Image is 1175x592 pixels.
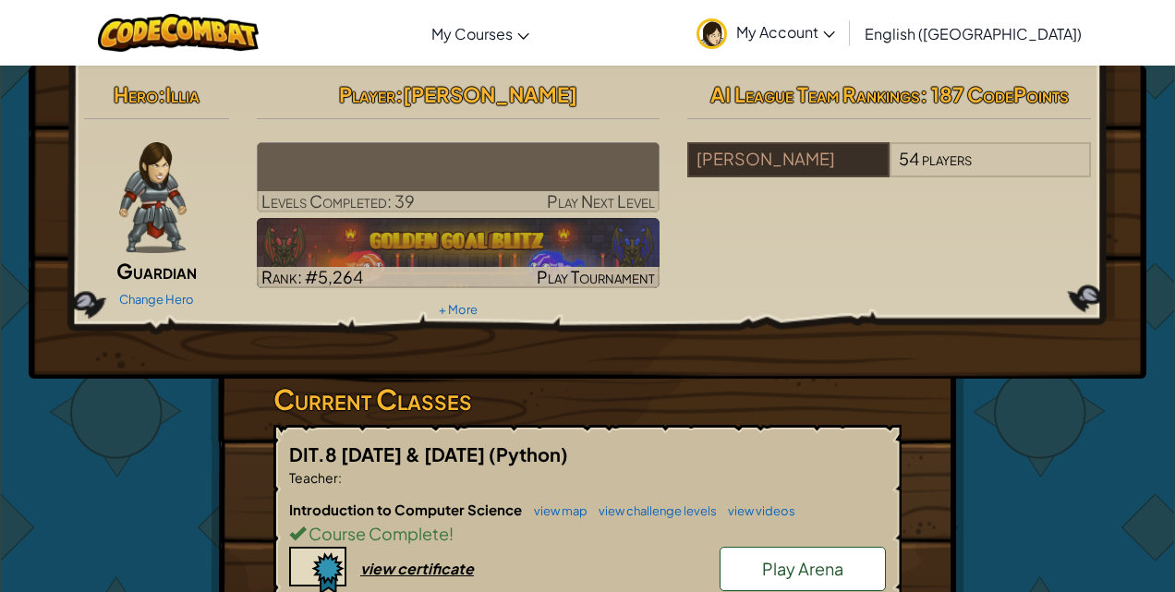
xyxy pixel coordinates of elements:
[589,503,717,518] a: view challenge levels
[736,22,835,42] span: My Account
[431,24,513,43] span: My Courses
[710,81,920,107] span: AI League Team Rankings
[899,148,919,169] span: 54
[422,8,539,58] a: My Courses
[439,302,478,317] a: + More
[525,503,587,518] a: view map
[687,160,1091,181] a: [PERSON_NAME]54players
[165,81,200,107] span: Illia
[403,81,577,107] span: [PERSON_NAME]
[257,218,660,288] img: Golden Goal
[289,559,474,578] a: view certificate
[687,4,844,62] a: My Account
[719,503,795,518] a: view videos
[119,142,187,253] img: guardian-pose.png
[158,81,165,107] span: :
[289,442,489,465] span: DIT.8 [DATE] & [DATE]
[762,558,843,579] span: Play Arena
[257,142,660,212] a: Play Next Level
[489,442,568,465] span: (Python)
[261,266,363,287] span: Rank: #5,264
[116,258,197,284] span: Guardian
[289,469,338,486] span: Teacher
[697,18,727,49] img: avatar
[922,148,972,169] span: players
[537,266,655,287] span: Play Tournament
[114,81,158,107] span: Hero
[261,190,415,211] span: Levels Completed: 39
[395,81,403,107] span: :
[920,81,1069,107] span: : 187 CodePoints
[289,501,525,518] span: Introduction to Computer Science
[449,523,454,544] span: !
[119,292,194,307] a: Change Hero
[339,81,395,107] span: Player
[98,14,260,52] img: CodeCombat logo
[547,190,655,211] span: Play Next Level
[865,24,1082,43] span: English ([GEOGRAPHIC_DATA])
[257,218,660,288] a: Rank: #5,264Play Tournament
[338,469,342,486] span: :
[855,8,1091,58] a: English ([GEOGRAPHIC_DATA])
[273,379,902,420] h3: Current Classes
[360,559,474,578] div: view certificate
[687,142,889,177] div: [PERSON_NAME]
[306,523,449,544] span: Course Complete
